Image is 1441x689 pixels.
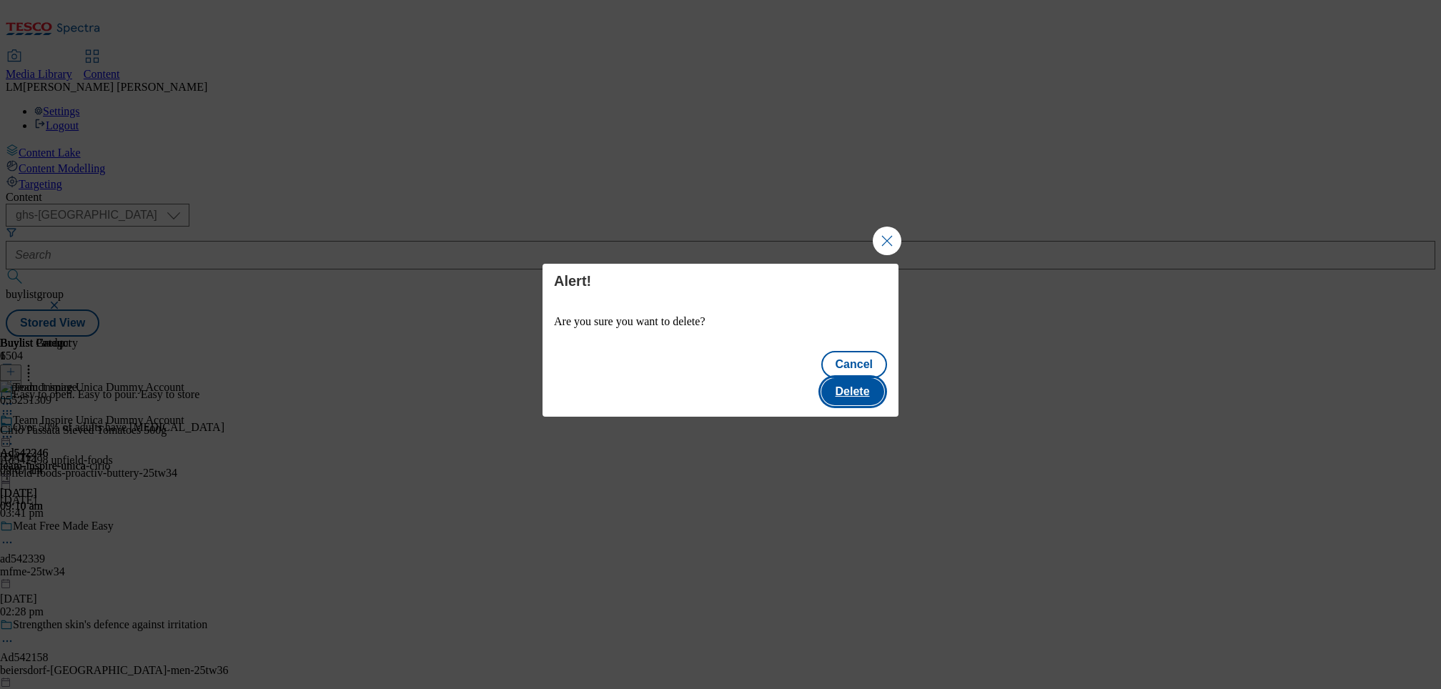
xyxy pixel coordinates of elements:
button: Close Modal [873,227,901,255]
button: Cancel [821,351,887,378]
div: Modal [543,264,898,417]
h4: Alert! [554,272,887,289]
p: Are you sure you want to delete? [554,315,887,328]
button: Delete [821,378,884,405]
